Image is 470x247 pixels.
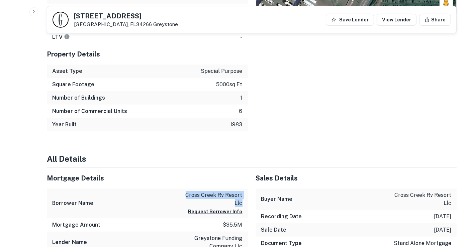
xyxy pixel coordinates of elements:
button: Request Borrower Info [188,208,243,216]
h5: Property Details [47,49,248,59]
p: 1 [241,94,243,102]
h5: [STREET_ADDRESS] [74,13,178,19]
h6: Lender Name [52,238,87,246]
h4: All Details [47,153,457,165]
p: 1983 [230,121,243,129]
h5: Mortgage Details [47,173,248,183]
h5: Sales Details [256,173,457,183]
p: 6 [239,107,243,115]
h6: Number of Commercial Units [52,107,127,115]
button: Share [419,14,451,26]
h6: Recording Date [261,213,302,221]
h6: Borrower Name [52,199,93,207]
iframe: Chat Widget [437,194,470,226]
p: - [241,33,243,41]
p: cross creek rv resort llc [391,191,451,207]
h6: Sale Date [261,226,287,234]
p: [DATE] [434,213,451,221]
p: 5000 sq ft [216,81,243,89]
p: $35.5m [223,221,243,229]
p: cross creek rv resort llc [182,191,243,207]
button: Save Lender [326,14,374,26]
h6: Year Built [52,121,77,129]
h6: Mortgage Amount [52,221,100,229]
p: [DATE] [434,226,451,234]
h6: Square Footage [52,81,94,89]
a: View Lender [377,14,416,26]
h6: Number of Buildings [52,94,105,102]
p: special purpose [201,67,243,75]
h6: Buyer Name [261,195,293,203]
h6: LTV [52,33,70,41]
a: Greystone [153,21,178,27]
svg: LTVs displayed on the website are for informational purposes only and may be reported incorrectly... [64,34,70,40]
h6: Asset Type [52,67,82,75]
p: [GEOGRAPHIC_DATA], FL34266 [74,21,178,27]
